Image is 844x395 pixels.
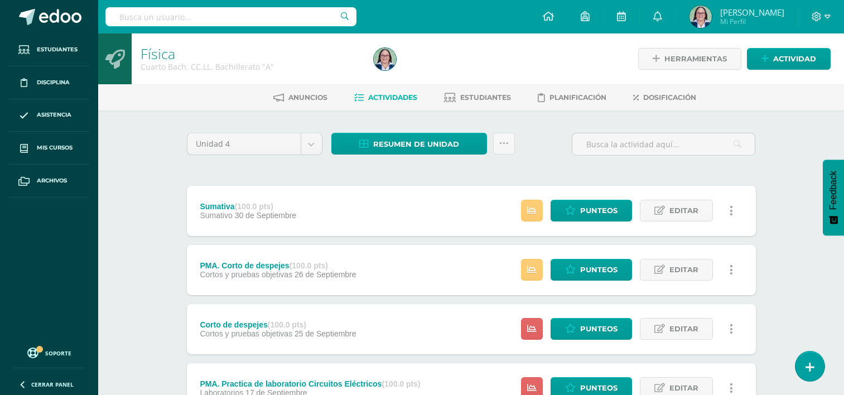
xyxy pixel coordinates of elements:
[638,48,741,70] a: Herramientas
[9,33,89,66] a: Estudiantes
[235,211,297,220] span: 30 de Septiembre
[141,61,360,72] div: Cuarto Bach. CC.LL. Bachillerato 'A'
[368,93,417,102] span: Actividades
[720,7,784,18] span: [PERSON_NAME]
[9,99,89,132] a: Asistencia
[13,345,85,360] a: Soporte
[37,110,71,119] span: Asistencia
[664,49,727,69] span: Herramientas
[549,93,606,102] span: Planificación
[538,89,606,107] a: Planificación
[273,89,327,107] a: Anuncios
[551,318,632,340] a: Punteos
[773,49,816,69] span: Actividad
[551,259,632,281] a: Punteos
[235,202,273,211] strong: (100.0 pts)
[669,259,698,280] span: Editar
[200,320,356,329] div: Corto de despejes
[200,329,292,338] span: Cortos y pruebas objetivas
[9,66,89,99] a: Disciplina
[580,319,618,339] span: Punteos
[444,89,511,107] a: Estudiantes
[295,329,356,338] span: 25 de Septiembre
[141,44,175,63] a: Física
[45,349,71,357] span: Soporte
[37,78,70,87] span: Disciplina
[290,261,328,270] strong: (100.0 pts)
[37,45,78,54] span: Estudiantes
[669,319,698,339] span: Editar
[643,93,696,102] span: Dosificación
[747,48,831,70] a: Actividad
[196,133,292,155] span: Unidad 4
[580,259,618,280] span: Punteos
[460,93,511,102] span: Estudiantes
[9,165,89,197] a: Archivos
[572,133,755,155] input: Busca la actividad aquí...
[200,379,420,388] div: PMA. Practica de laboratorio Circuitos Eléctricos
[200,261,356,270] div: PMA. Corto de despejes
[551,200,632,221] a: Punteos
[633,89,696,107] a: Dosificación
[187,133,322,155] a: Unidad 4
[382,379,420,388] strong: (100.0 pts)
[295,270,356,279] span: 26 de Septiembre
[37,176,67,185] span: Archivos
[31,380,74,388] span: Cerrar panel
[354,89,417,107] a: Actividades
[669,200,698,221] span: Editar
[373,134,459,155] span: Resumen de unidad
[828,171,838,210] span: Feedback
[331,133,487,155] a: Resumen de unidad
[9,132,89,165] a: Mis cursos
[268,320,306,329] strong: (100.0 pts)
[200,270,292,279] span: Cortos y pruebas objetivas
[141,46,360,61] h1: Física
[689,6,712,28] img: 1b250199a7272c7df968ca1fcfd28194.png
[580,200,618,221] span: Punteos
[105,7,356,26] input: Busca un usuario...
[200,211,232,220] span: Sumativo
[288,93,327,102] span: Anuncios
[37,143,73,152] span: Mis cursos
[374,48,396,70] img: 1b250199a7272c7df968ca1fcfd28194.png
[720,17,784,26] span: Mi Perfil
[823,160,844,235] button: Feedback - Mostrar encuesta
[200,202,296,211] div: Sumativa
